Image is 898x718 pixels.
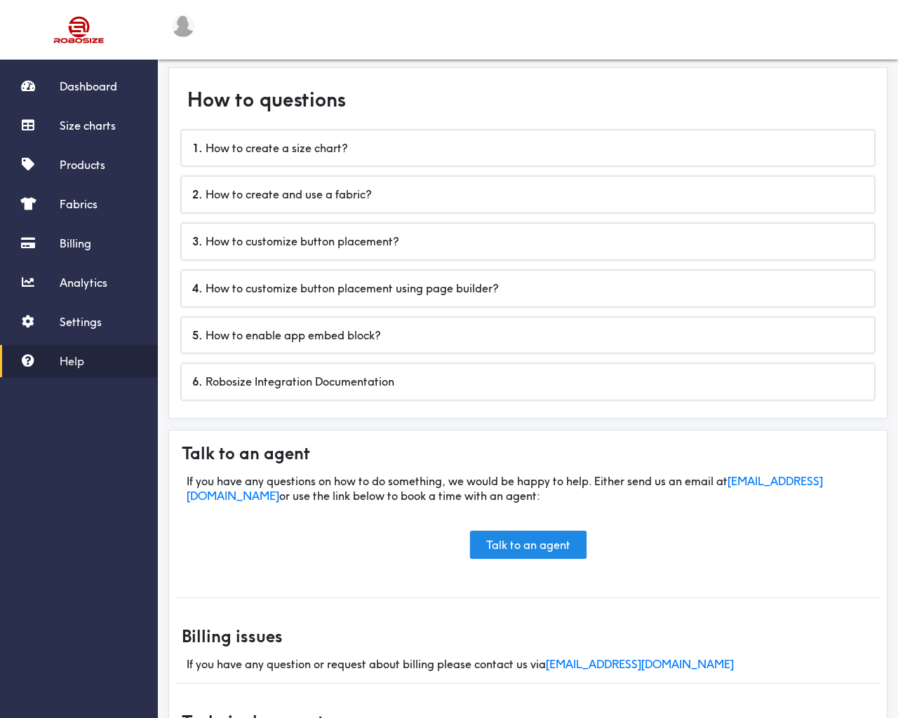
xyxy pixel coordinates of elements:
[176,75,880,125] div: How to questions
[192,374,203,388] b: 6 .
[182,318,874,353] div: How to enable app embed block?
[60,158,105,172] span: Products
[182,224,874,259] div: How to customize button placement?
[192,281,203,295] b: 4 .
[192,141,203,155] b: 1 .
[176,657,880,672] div: If you have any question or request about billing please contact us via
[60,197,98,211] span: Fabrics
[60,236,91,250] span: Billing
[192,234,203,248] b: 3 .
[182,130,874,166] div: How to create a size chart?
[192,328,203,342] b: 5 .
[176,474,880,586] div: If you have any questions on how to do something, we would be happy to help. Either send us an em...
[470,531,587,559] a: Talk to an agent
[60,118,116,133] span: Size charts
[176,609,880,651] div: Billing issues
[27,11,132,49] img: Robosize
[60,354,84,368] span: Help
[182,364,874,400] div: Robosize Integration Documentation
[182,271,874,306] div: How to customize button placement using page builder?
[60,276,107,290] span: Analytics
[192,187,203,201] b: 2 .
[60,79,117,93] span: Dashboard
[182,177,874,212] div: How to create and use a fabric?
[546,657,734,671] a: [EMAIL_ADDRESS][DOMAIN_NAME]
[187,474,823,503] a: [EMAIL_ADDRESS][DOMAIN_NAME]
[60,315,102,329] span: Settings
[176,438,880,468] div: Talk to an agent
